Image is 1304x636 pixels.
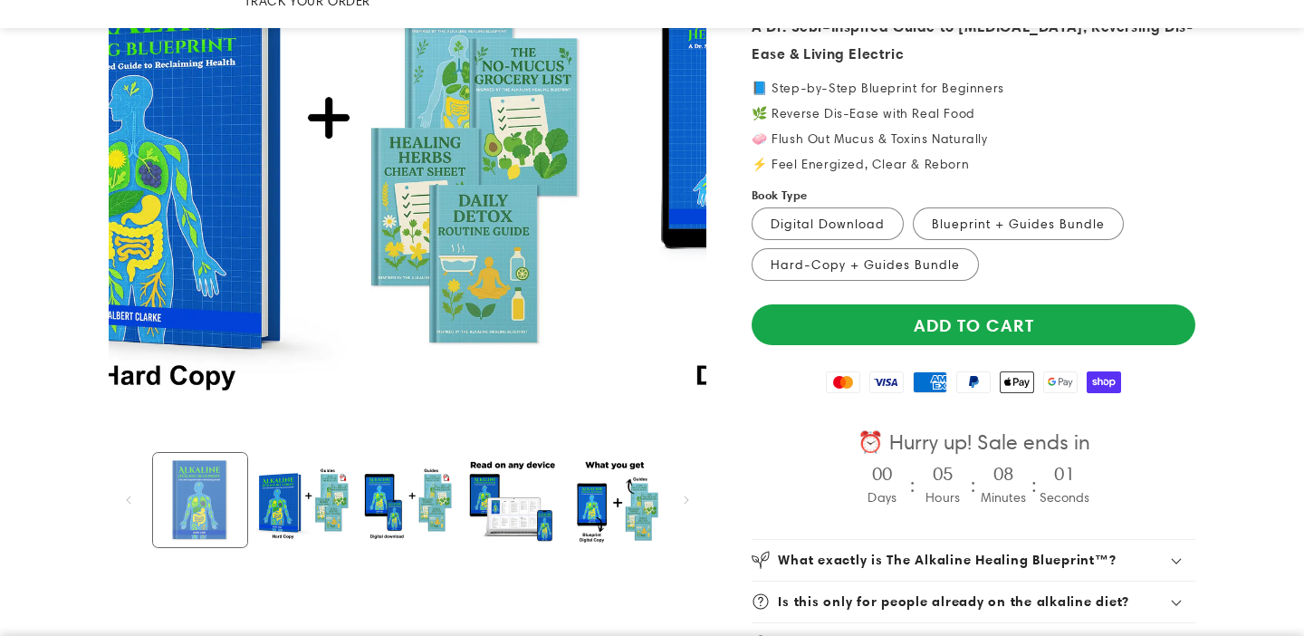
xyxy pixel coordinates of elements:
label: Digital Download [752,207,904,240]
label: Hard-Copy + Guides Bundle [752,248,979,281]
p: 📘 Step-by-Step Blueprint for Beginners 🌿 Reverse Dis-Ease with Real Food 🧼 Flush Out Mucus & Toxi... [752,82,1195,170]
h2: What exactly is The Alkaline Healing Blueprint™? [778,552,1116,569]
button: Load image 5 in gallery view [568,453,662,547]
summary: Is this only for people already on the alkaline diet? [752,582,1195,622]
h2: Is this only for people already on the alkaline diet? [778,593,1129,611]
div: : [910,467,916,506]
button: Load image 1 in gallery view [153,453,247,547]
button: Slide left [109,480,149,520]
button: Slide right [666,480,706,520]
div: Minutes [981,484,1027,510]
h4: 01 [1054,464,1074,484]
div: ⏰ Hurry up! Sale ends in [813,429,1135,457]
div: : [1031,467,1038,506]
label: Blueprint + Guides Bundle [913,207,1124,240]
div: Hours [925,484,960,510]
h4: 08 [993,464,1013,484]
h4: 05 [933,464,953,484]
button: Load image 2 in gallery view [256,453,350,547]
div: : [971,467,977,506]
h4: 00 [872,464,892,484]
div: Seconds [1039,484,1089,510]
button: Load image 4 in gallery view [464,453,558,547]
button: Add to cart [752,304,1195,345]
div: Days [868,484,896,510]
summary: What exactly is The Alkaline Healing Blueprint™? [752,540,1195,581]
button: Load image 3 in gallery view [360,453,455,547]
label: Book Type [752,187,808,205]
